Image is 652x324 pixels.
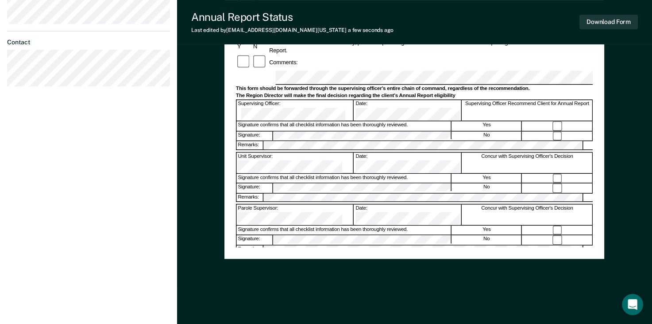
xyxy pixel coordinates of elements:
[236,92,593,99] div: The Region Director will make the final decision regarding the client's Annual Report eligibility
[355,204,462,225] div: Date:
[622,294,643,315] div: Open Intercom Messenger
[237,235,273,245] div: Signature:
[452,226,522,235] div: Yes
[268,59,299,66] div: Comments:
[268,39,593,54] div: 5. It is in the best interest of society, per the supervising officer's discretion for the client...
[452,121,522,131] div: Yes
[452,183,522,193] div: No
[452,235,522,245] div: No
[191,11,394,23] div: Annual Report Status
[355,100,462,121] div: Date:
[236,85,593,92] div: This form should be forwarded through the supervising officer's entire chain of command, regardle...
[462,152,593,173] div: Concur with Supervising Officer's Decision
[237,226,451,235] div: Signature confirms that all checklist information has been thoroughly reviewed.
[452,132,522,141] div: No
[355,152,462,173] div: Date:
[348,27,394,33] span: a few seconds ago
[237,141,264,149] div: Remarks:
[237,174,451,183] div: Signature confirms that all checklist information has been thoroughly reviewed.
[237,121,451,131] div: Signature confirms that all checklist information has been thoroughly reviewed.
[191,27,394,33] div: Last edited by [EMAIL_ADDRESS][DOMAIN_NAME][US_STATE]
[462,100,593,121] div: Supervising Officer Recommend Client for Annual Report
[252,42,268,50] div: N
[7,39,170,46] dt: Contact
[236,42,252,50] div: Y
[579,15,638,29] button: Download Form
[237,183,273,193] div: Signature:
[452,174,522,183] div: Yes
[237,204,354,225] div: Parole Supervisor:
[237,100,354,121] div: Supervising Officer:
[237,132,273,141] div: Signature:
[237,193,264,201] div: Remarks:
[237,152,354,173] div: Unit Supervisor:
[462,204,593,225] div: Concur with Supervising Officer's Decision
[237,246,264,254] div: Remarks:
